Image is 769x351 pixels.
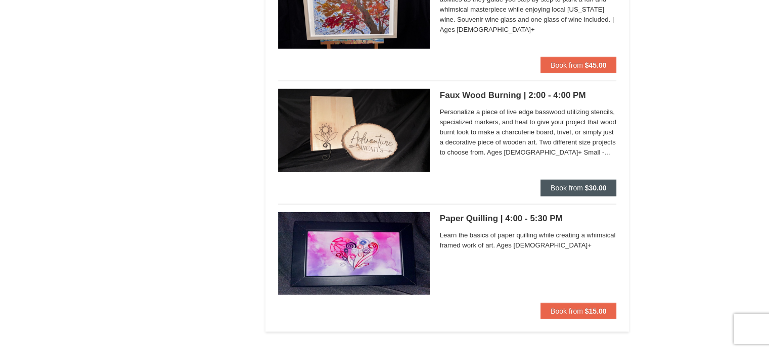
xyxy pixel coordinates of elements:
[551,184,583,192] span: Book from
[540,180,617,196] button: Book from $30.00
[440,230,617,250] span: Learn the basics of paper quilling while creating a whimsical framed work of art. Ages [DEMOGRAPH...
[540,303,617,319] button: Book from $15.00
[551,307,583,315] span: Book from
[440,90,617,101] h5: Faux Wood Burning | 2:00 - 4:00 PM
[585,184,607,192] strong: $30.00
[551,61,583,69] span: Book from
[440,214,617,224] h5: Paper Quilling | 4:00 - 5:30 PM
[585,61,607,69] strong: $45.00
[278,89,430,172] img: 6619869-1667-8110918d.jpg
[278,212,430,295] img: 6619869-1458-18a998eb.jpg
[585,307,607,315] strong: $15.00
[440,107,617,158] span: Personalize a piece of live edge basswood utilizing stencils, specialized markers, and heat to gi...
[540,57,617,73] button: Book from $45.00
